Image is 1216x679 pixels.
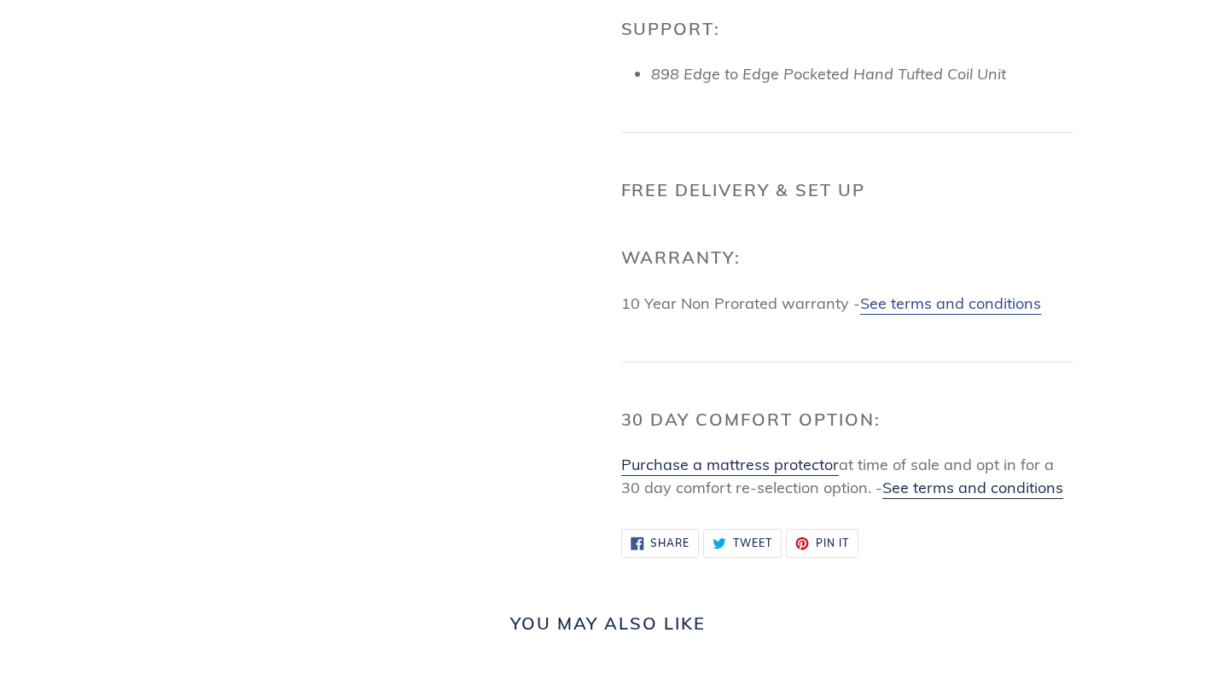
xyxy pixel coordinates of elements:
[733,538,772,548] span: Tweet
[882,478,1063,499] a: See terms and conditions
[651,64,1006,84] span: 898 Edge to Edge Pocketed Hand Tufted Coil Unit
[143,613,1073,634] h2: You may also like
[621,292,1073,315] p: 10 Year Non Prorated warranty -
[621,180,1073,200] h2: Free Delivery & Set Up
[621,247,1073,268] h2: Warranty:
[650,538,689,548] span: Share
[621,409,1073,430] h2: 30 Day Comfort Option:
[621,19,1073,39] h2: Support:
[621,455,839,476] a: Purchase a mattress protector
[860,293,1041,315] a: See terms and conditions
[621,453,1073,499] p: at time of sale and opt in for a 30 day comfort re-selection option. -
[816,538,849,548] span: Pin it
